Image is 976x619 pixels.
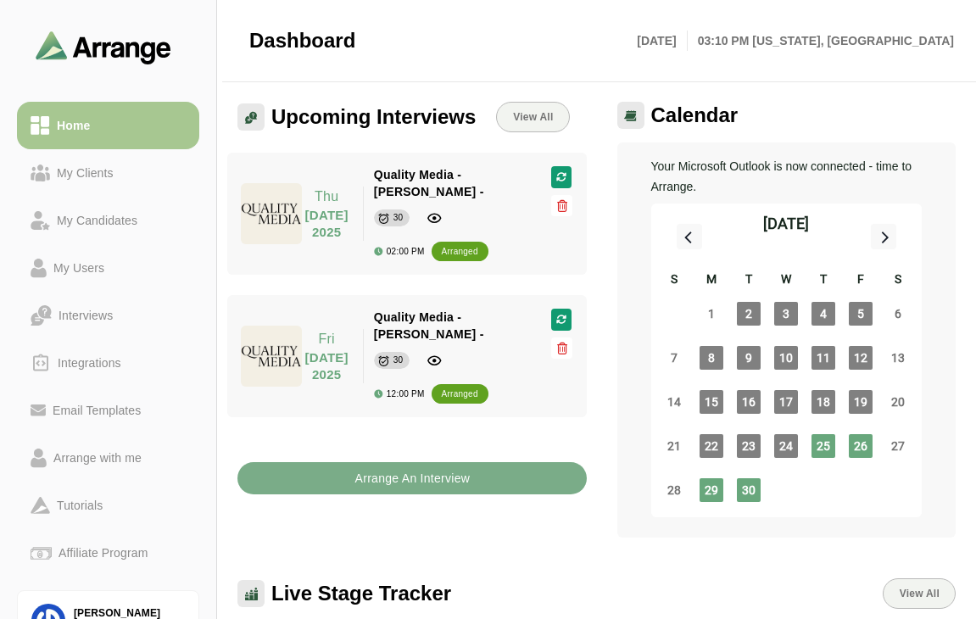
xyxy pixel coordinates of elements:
span: View All [512,111,553,123]
span: Monday, September 8, 2025 [700,346,723,370]
span: Sunday, September 14, 2025 [662,390,686,414]
span: Tuesday, September 23, 2025 [737,434,761,458]
img: quality_media_logo.jpg [241,183,302,244]
span: Live Stage Tracker [271,581,451,606]
button: Arrange An Interview [237,462,587,494]
span: Friday, September 26, 2025 [849,434,873,458]
span: Thursday, September 25, 2025 [811,434,835,458]
span: Monday, September 22, 2025 [700,434,723,458]
div: T [730,270,767,292]
div: S [879,270,917,292]
b: Arrange An Interview [354,462,470,494]
div: 30 [393,209,404,226]
span: Friday, September 5, 2025 [849,302,873,326]
div: T [805,270,842,292]
div: W [767,270,805,292]
div: [DATE] [763,212,809,236]
span: View All [899,588,940,599]
div: Email Templates [46,400,148,421]
span: Thursday, September 4, 2025 [811,302,835,326]
a: Arrange with me [17,434,199,482]
div: Home [50,115,97,136]
div: arranged [442,386,478,403]
p: [DATE] 2025 [301,207,353,241]
div: Tutorials [50,495,109,516]
img: quality_media_logo.jpg [241,326,302,387]
span: Sunday, September 7, 2025 [662,346,686,370]
img: arrangeai-name-small-logo.4d2b8aee.svg [36,31,171,64]
span: Wednesday, September 24, 2025 [774,434,798,458]
span: Monday, September 15, 2025 [700,390,723,414]
span: Tuesday, September 16, 2025 [737,390,761,414]
div: 02:00 PM [374,247,425,256]
span: Dashboard [249,28,355,53]
span: Upcoming Interviews [271,104,476,130]
span: Tuesday, September 9, 2025 [737,346,761,370]
div: Interviews [52,305,120,326]
button: View All [883,578,956,609]
p: [DATE] [637,31,687,51]
div: S [656,270,694,292]
div: My Clients [50,163,120,183]
p: 03:10 PM [US_STATE], [GEOGRAPHIC_DATA] [688,31,954,51]
a: My Users [17,244,199,292]
div: F [842,270,879,292]
span: Quality Media - [PERSON_NAME] - [374,310,484,341]
div: Arrange with me [47,448,148,468]
p: Your Microsoft Outlook is now connected - time to Arrange. [651,156,923,197]
span: Sunday, September 28, 2025 [662,478,686,502]
span: Thursday, September 18, 2025 [811,390,835,414]
a: My Clients [17,149,199,197]
span: Friday, September 19, 2025 [849,390,873,414]
a: Affiliate Program [17,529,199,577]
div: Integrations [51,353,128,373]
span: Wednesday, September 10, 2025 [774,346,798,370]
a: My Candidates [17,197,199,244]
p: Thu [301,187,353,207]
span: Calendar [651,103,739,128]
a: Integrations [17,339,199,387]
p: Fri [301,329,353,349]
div: M [693,270,730,292]
div: 30 [393,352,404,369]
div: My Candidates [50,210,144,231]
span: Wednesday, September 17, 2025 [774,390,798,414]
div: 12:00 PM [374,389,425,399]
span: Tuesday, September 30, 2025 [737,478,761,502]
span: Monday, September 29, 2025 [700,478,723,502]
span: Wednesday, September 3, 2025 [774,302,798,326]
span: Saturday, September 13, 2025 [886,346,910,370]
span: Saturday, September 6, 2025 [886,302,910,326]
span: Monday, September 1, 2025 [700,302,723,326]
div: arranged [442,243,478,260]
span: Quality Media - [PERSON_NAME] - [374,168,484,198]
a: Email Templates [17,387,199,434]
span: Saturday, September 20, 2025 [886,390,910,414]
span: Friday, September 12, 2025 [849,346,873,370]
a: Interviews [17,292,199,339]
div: Affiliate Program [52,543,154,563]
p: [DATE] 2025 [301,349,353,383]
div: My Users [47,258,111,278]
a: Home [17,102,199,149]
span: Thursday, September 11, 2025 [811,346,835,370]
a: Tutorials [17,482,199,529]
span: Saturday, September 27, 2025 [886,434,910,458]
span: Tuesday, September 2, 2025 [737,302,761,326]
span: Sunday, September 21, 2025 [662,434,686,458]
a: View All [496,102,569,132]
